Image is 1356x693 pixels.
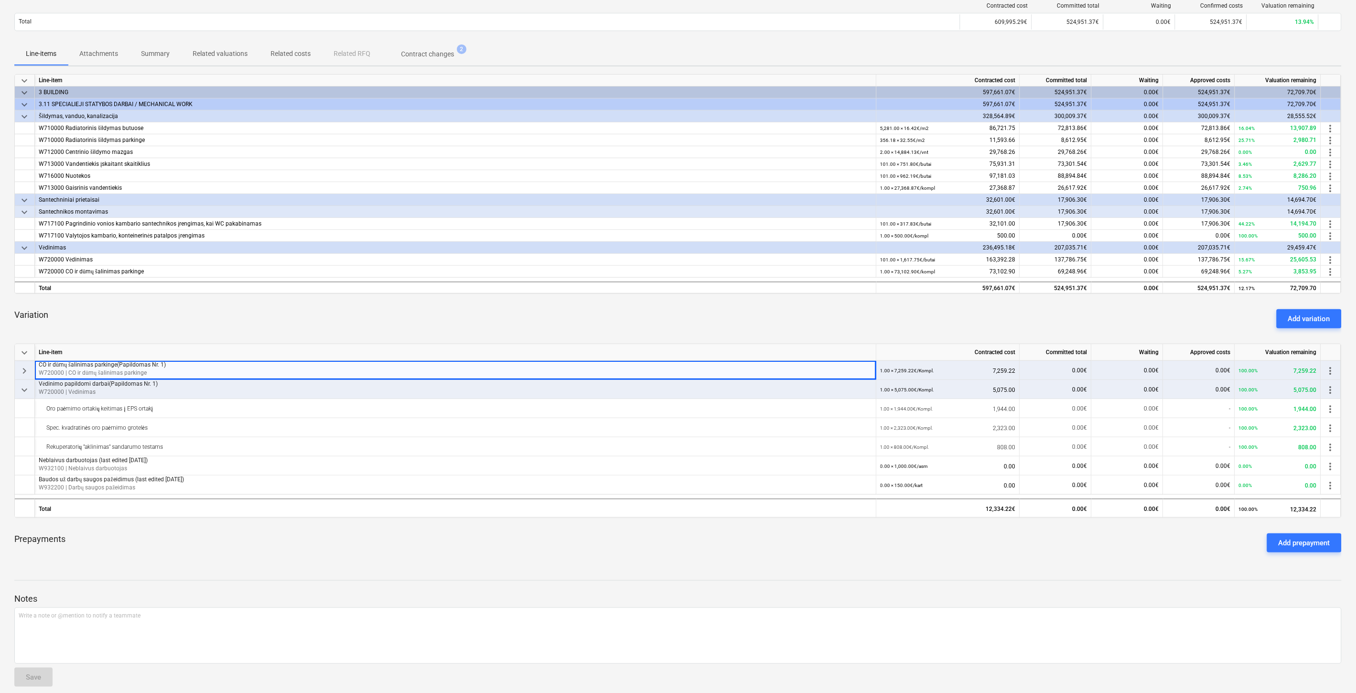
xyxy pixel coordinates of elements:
div: Oro paėmimo ortakių keitimas į EPS ortakį [39,399,872,418]
span: more_vert [1325,480,1336,491]
small: 100.00% [1239,507,1258,512]
div: 207,035.71€ [1020,242,1092,254]
span: 8,612.95€ [1062,137,1087,143]
div: 0.00€ [1092,87,1163,98]
div: 86,721.75 [880,122,1016,134]
span: 0.00€ [1073,463,1087,469]
p: CO ir dūmų šalinimas parkinge(Papildomas Nr. 1) [39,361,872,369]
div: Valuation remaining [1235,75,1321,87]
span: 72,813.86€ [1202,125,1231,131]
span: more_vert [1325,230,1336,242]
small: 2.74% [1239,185,1252,191]
div: Contracted cost [877,75,1020,87]
span: more_vert [1325,461,1336,472]
span: 0.00€ [1144,149,1159,155]
div: 14,694.70€ [1235,206,1321,218]
div: 0.00€ [1020,498,1092,518]
div: W712000 Centrinio šildymo mazgas [39,146,872,158]
span: more_vert [1325,183,1336,194]
div: 17,906.30€ [1020,194,1092,206]
div: Rekuperatorių "aklinimas" sandarumo testams [39,437,872,456]
div: 2,629.77 [1239,158,1317,170]
div: 7,259.22 [1239,361,1317,380]
p: Notes [14,593,1342,605]
button: Add prepayment [1267,533,1342,552]
p: Related valuations [193,49,248,59]
div: Committed total [1036,2,1100,9]
div: 300,009.37€ [1163,110,1235,122]
small: 1.00 × 1,944.00€ / Kompl. [880,406,933,411]
button: Add variation [1277,309,1342,328]
div: 524,951.37€ [1020,282,1092,293]
span: 72,813.86€ [1058,125,1087,131]
p: W932200 | Darbų saugos pažeidimas [39,484,872,492]
div: 524,951.37€ [1163,87,1235,98]
div: 524,951.37€ [1163,98,1235,110]
span: 0.00€ [1144,256,1159,263]
span: 17,906.30€ [1058,220,1087,227]
span: more_vert [1325,135,1336,146]
span: 0.00€ [1073,232,1087,239]
span: 0.00€ [1073,424,1087,431]
span: 524,951.37€ [1067,19,1099,25]
small: 5,281.00 × 16.42€ / m2 [880,126,929,131]
span: 0.00€ [1216,367,1231,374]
div: Committed total [1020,75,1092,87]
div: 32,101.00 [880,218,1016,230]
span: 69,248.96€ [1058,268,1087,275]
div: 207,035.71€ [1163,242,1235,254]
div: 29,459.47€ [1235,242,1321,254]
span: more_vert [1325,171,1336,182]
div: 0.00 [1239,456,1317,476]
small: 1.00 × 808.00€ / Kompl. [880,444,929,450]
span: 0.00€ [1216,482,1231,488]
div: Waiting [1092,344,1163,361]
div: 8,286.20 [1239,170,1317,182]
p: Neblaivus darbuotojas (last edited [DATE]) [39,456,872,465]
div: W710000 Radiatorinis šildymas butuose [39,122,872,134]
span: 29,768.26€ [1058,149,1087,155]
div: 25,605.53 [1239,254,1317,266]
div: 163,392.28 [880,254,1016,266]
p: Baudos už darbų saugos pažeidimus (last edited [DATE]) [39,476,872,484]
small: 101.00 × 751.80€ / butai [880,162,932,167]
div: 28,555.52€ [1235,110,1321,122]
div: 72,709.70€ [1235,98,1321,110]
div: W713000 Gaisrinis vandentiekis [39,182,872,194]
div: 0.00€ [1092,282,1163,293]
span: 0.00€ [1144,232,1159,239]
span: more_vert [1325,365,1336,377]
small: 101.00 × 317.83€ / butai [880,221,932,227]
div: 236,495.18€ [877,242,1020,254]
span: 0.00€ [1144,424,1159,431]
div: 7,259.22 [880,361,1016,380]
p: Line-items [26,49,56,59]
span: keyboard_arrow_down [19,384,30,396]
div: 0.00 [880,456,1016,476]
iframe: Chat Widget [1308,647,1356,693]
small: 0.00% [1239,464,1252,469]
span: 137,786.75€ [1055,256,1087,263]
span: more_vert [1325,218,1336,230]
small: 2.00 × 14,884.13€ / vnt [880,150,929,155]
p: W720000 | CO ir dūmų šalinimas parkinge [39,369,872,377]
span: 8,612.95€ [1205,137,1231,143]
div: 14,194.70 [1239,218,1317,230]
div: 609,995.29€ [960,14,1031,30]
p: Prepayments [14,533,65,552]
span: 0.00€ [1216,386,1231,393]
span: 0.00€ [1073,367,1087,374]
div: 12,334.22€ [877,498,1020,518]
p: Contract changes [401,49,454,59]
div: 0.00€ [1092,206,1163,218]
div: W716000 Nuotekos [39,170,872,182]
p: Summary [141,49,170,59]
div: 328,564.89€ [877,110,1020,122]
p: Related costs [271,49,311,59]
span: 0.00€ [1073,405,1087,412]
div: W717100 Pagrindinio vonios kambario santechnikos įrengimas, kai WC pakabinamas [39,218,872,230]
small: 100.00% [1239,387,1258,392]
div: 1,944.00 [1239,399,1317,419]
div: Santechniniai prietaisai [39,194,872,206]
div: 3.11 SPECIALIEJI STATYBOS DARBAI / MECHANICAL WORK [39,98,872,110]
